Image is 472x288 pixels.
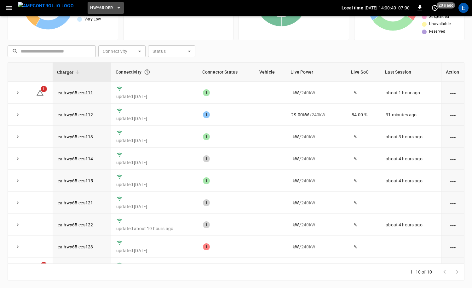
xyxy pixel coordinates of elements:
[13,154,22,163] button: expand row
[291,156,341,162] div: / 240 kW
[57,69,82,76] span: Charger
[291,222,298,228] p: - kW
[58,222,93,227] a: ca-hwy65-ccs122
[116,203,193,210] p: updated [DATE]
[381,82,441,104] td: about 1 hour ago
[429,29,445,35] span: Reserved
[203,111,210,118] div: 1
[13,132,22,141] button: expand row
[449,90,457,96] div: action cell options
[116,66,193,78] div: Connectivity
[13,198,22,208] button: expand row
[291,200,298,206] p: - kW
[449,156,457,162] div: action cell options
[291,222,341,228] div: / 240 kW
[13,220,22,230] button: expand row
[347,148,381,170] td: - %
[141,66,153,78] button: Connection between the charger and our software.
[347,63,381,82] th: Live SoC
[410,269,432,275] p: 1–10 of 10
[449,222,457,228] div: action cell options
[13,176,22,186] button: expand row
[203,155,210,162] div: 1
[381,170,441,192] td: about 4 hours ago
[381,63,441,82] th: Last Session
[255,82,286,104] td: -
[449,244,457,250] div: action cell options
[381,192,441,214] td: -
[437,2,455,8] span: 20 s ago
[203,221,210,228] div: 1
[381,126,441,148] td: about 3 hours ago
[116,93,193,100] p: updated [DATE]
[291,178,298,184] p: - kW
[286,63,346,82] th: Live Power
[41,262,47,268] span: 2
[58,200,93,205] a: ca-hwy65-ccs121
[90,4,113,12] span: HWY65-DER
[255,214,286,236] td: -
[381,104,441,126] td: 31 minutes ago
[255,236,286,258] td: -
[255,63,286,82] th: Vehicle
[291,244,341,250] div: / 240 kW
[347,170,381,192] td: - %
[365,5,410,11] p: [DATE] 14:00:40 -07:00
[291,90,298,96] p: - kW
[116,181,193,188] p: updated [DATE]
[255,104,286,126] td: -
[347,126,381,148] td: - %
[36,90,44,95] a: 1
[291,90,341,96] div: / 240 kW
[381,214,441,236] td: about 4 hours ago
[381,258,441,280] td: 15 minutes ago
[255,170,286,192] td: -
[347,236,381,258] td: - %
[449,200,457,206] div: action cell options
[58,112,93,117] a: ca-hwy65-ccs112
[449,134,457,140] div: action cell options
[291,112,341,118] div: / 240 kW
[84,16,101,23] span: Very Low
[58,134,93,139] a: ca-hwy65-ccs113
[41,86,47,92] span: 1
[203,199,210,206] div: 1
[342,5,363,11] p: Local time
[291,200,341,206] div: / 240 kW
[255,192,286,214] td: -
[18,2,74,10] img: ampcontrol.io logo
[458,3,469,13] div: profile-icon
[13,242,22,252] button: expand row
[116,247,193,254] p: updated [DATE]
[347,214,381,236] td: - %
[116,115,193,122] p: updated [DATE]
[429,21,451,27] span: Unavailable
[291,156,298,162] p: - kW
[203,133,210,140] div: 1
[347,192,381,214] td: - %
[198,63,255,82] th: Connector Status
[13,110,22,119] button: expand row
[291,112,309,118] p: 29.00 kW
[291,178,341,184] div: / 240 kW
[381,148,441,170] td: about 4 hours ago
[58,244,93,249] a: ca-hwy65-ccs123
[429,14,449,20] span: Suspended
[441,63,464,82] th: Action
[13,88,22,97] button: expand row
[291,244,298,250] p: - kW
[203,89,210,96] div: 1
[449,178,457,184] div: action cell options
[58,178,93,183] a: ca-hwy65-ccs115
[291,134,341,140] div: / 240 kW
[116,225,193,232] p: updated about 19 hours ago
[347,82,381,104] td: - %
[58,90,93,95] a: ca-hwy65-ccs111
[58,156,93,161] a: ca-hwy65-ccs114
[255,126,286,148] td: -
[203,243,210,250] div: 1
[255,148,286,170] td: -
[347,258,381,280] td: 51.00 %
[291,134,298,140] p: - kW
[430,3,440,13] button: set refresh interval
